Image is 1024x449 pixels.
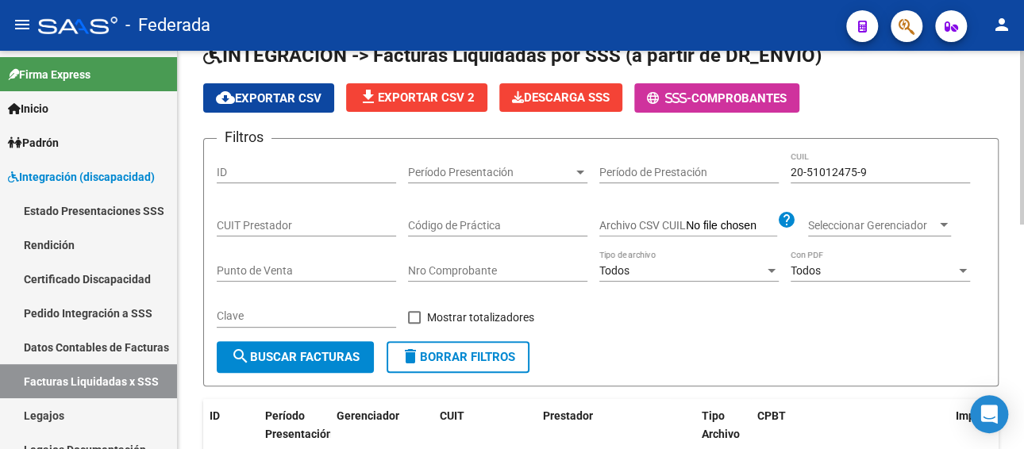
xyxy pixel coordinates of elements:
mat-icon: help [777,210,796,229]
span: Tipo Archivo [702,409,740,440]
app-download-masive: Descarga masiva de comprobantes (adjuntos) [499,83,622,113]
button: Borrar Filtros [387,341,529,373]
span: Padrón [8,134,59,152]
span: Inicio [8,100,48,117]
span: - Federada [125,8,210,43]
span: Todos [599,264,629,277]
button: Exportar CSV [203,83,334,113]
span: INTEGRACION -> Facturas Liquidadas por SSS (a partir de DR_ENVIO) [203,44,822,67]
button: Descarga SSS [499,83,622,112]
mat-icon: menu [13,15,32,34]
mat-icon: search [231,347,250,366]
button: Exportar CSV 2 [346,83,487,112]
span: Gerenciador [337,409,399,422]
span: - [647,91,691,106]
span: CUIT [440,409,464,422]
button: Buscar Facturas [217,341,374,373]
span: Período Presentación [408,166,573,179]
span: Período Presentación [265,409,333,440]
span: Integración (discapacidad) [8,168,155,186]
span: Borrar Filtros [401,350,515,364]
span: Seleccionar Gerenciador [808,219,937,232]
span: CPBT [757,409,786,422]
input: Archivo CSV CUIL [686,219,777,233]
span: Mostrar totalizadores [427,308,534,327]
mat-icon: cloud_download [216,88,235,107]
button: -Comprobantes [634,83,799,113]
span: Buscar Facturas [231,350,360,364]
span: Archivo CSV CUIL [599,219,686,232]
mat-icon: person [992,15,1011,34]
h3: Filtros [217,126,271,148]
mat-icon: delete [401,347,420,366]
mat-icon: file_download [359,87,378,106]
span: Prestador [543,409,593,422]
span: ID [210,409,220,422]
span: Todos [791,264,821,277]
span: Descarga SSS [512,90,610,105]
span: Comprobantes [691,91,787,106]
span: Exportar CSV 2 [359,90,475,105]
div: Open Intercom Messenger [970,395,1008,433]
span: Exportar CSV [216,91,321,106]
span: Firma Express [8,66,90,83]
